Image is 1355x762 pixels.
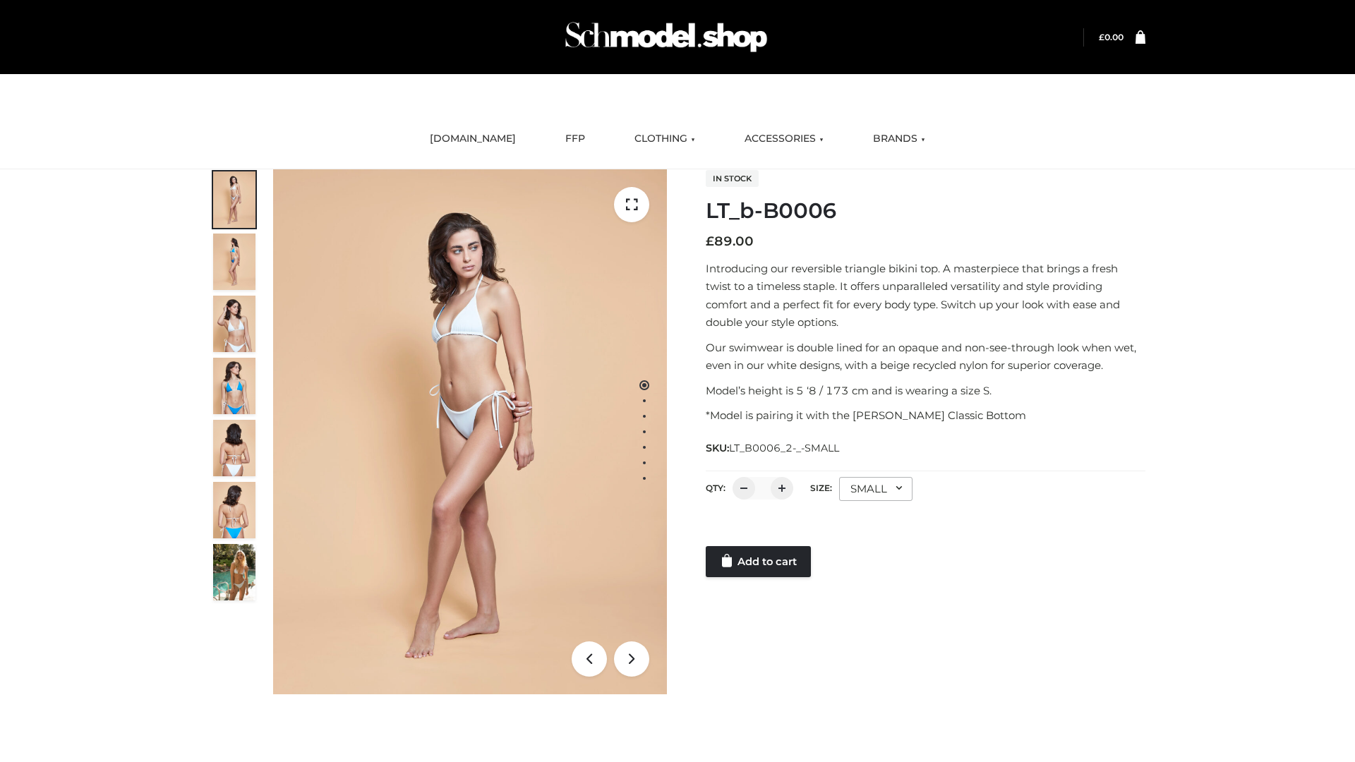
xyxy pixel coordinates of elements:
[419,123,526,155] a: [DOMAIN_NAME]
[213,482,255,538] img: ArielClassicBikiniTop_CloudNine_AzureSky_OW114ECO_8-scaled.jpg
[213,420,255,476] img: ArielClassicBikiniTop_CloudNine_AzureSky_OW114ECO_7-scaled.jpg
[1099,32,1124,42] a: £0.00
[213,296,255,352] img: ArielClassicBikiniTop_CloudNine_AzureSky_OW114ECO_3-scaled.jpg
[624,123,706,155] a: CLOTHING
[706,546,811,577] a: Add to cart
[729,442,839,454] span: LT_B0006_2-_-SMALL
[555,123,596,155] a: FFP
[706,382,1145,400] p: Model’s height is 5 ‘8 / 173 cm and is wearing a size S.
[213,234,255,290] img: ArielClassicBikiniTop_CloudNine_AzureSky_OW114ECO_2-scaled.jpg
[213,171,255,228] img: ArielClassicBikiniTop_CloudNine_AzureSky_OW114ECO_1-scaled.jpg
[706,339,1145,375] p: Our swimwear is double lined for an opaque and non-see-through look when wet, even in our white d...
[706,440,841,456] span: SKU:
[213,544,255,600] img: Arieltop_CloudNine_AzureSky2.jpg
[706,234,754,249] bdi: 89.00
[1099,32,1124,42] bdi: 0.00
[706,260,1145,332] p: Introducing our reversible triangle bikini top. A masterpiece that brings a fresh twist to a time...
[862,123,936,155] a: BRANDS
[706,406,1145,425] p: *Model is pairing it with the [PERSON_NAME] Classic Bottom
[706,170,759,187] span: In stock
[706,234,714,249] span: £
[213,358,255,414] img: ArielClassicBikiniTop_CloudNine_AzureSky_OW114ECO_4-scaled.jpg
[810,483,832,493] label: Size:
[560,9,772,65] img: Schmodel Admin 964
[839,477,913,501] div: SMALL
[734,123,834,155] a: ACCESSORIES
[706,198,1145,224] h1: LT_b-B0006
[706,483,725,493] label: QTY:
[1099,32,1104,42] span: £
[273,169,667,694] img: ArielClassicBikiniTop_CloudNine_AzureSky_OW114ECO_1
